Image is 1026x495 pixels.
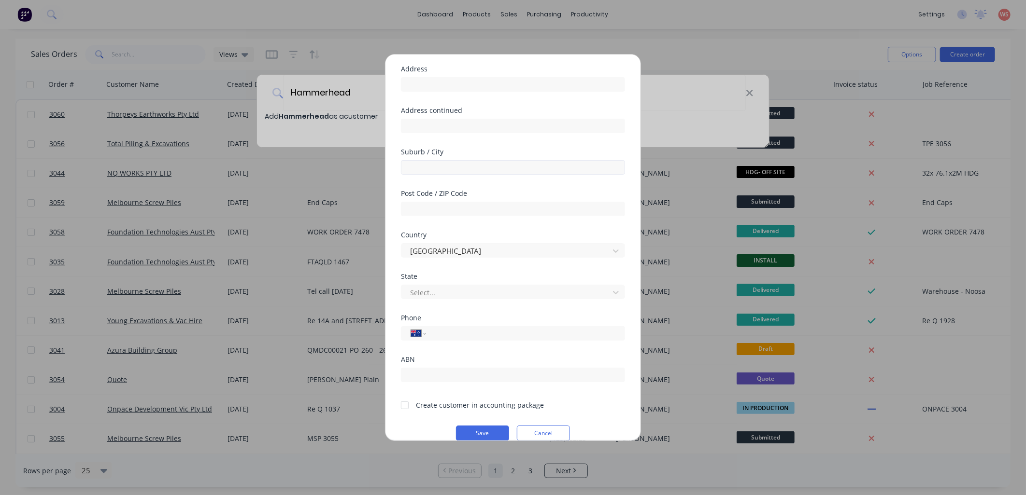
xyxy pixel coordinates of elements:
div: ABN [401,356,625,363]
div: Phone [401,315,625,321]
div: Address [401,66,625,72]
div: Create customer in accounting package [416,400,544,410]
div: Suburb / City [401,149,625,155]
div: Address continued [401,107,625,114]
div: Country [401,232,625,238]
button: Save [456,426,509,441]
div: Post Code / ZIP Code [401,190,625,197]
div: State [401,273,625,280]
button: Cancel [517,426,570,441]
